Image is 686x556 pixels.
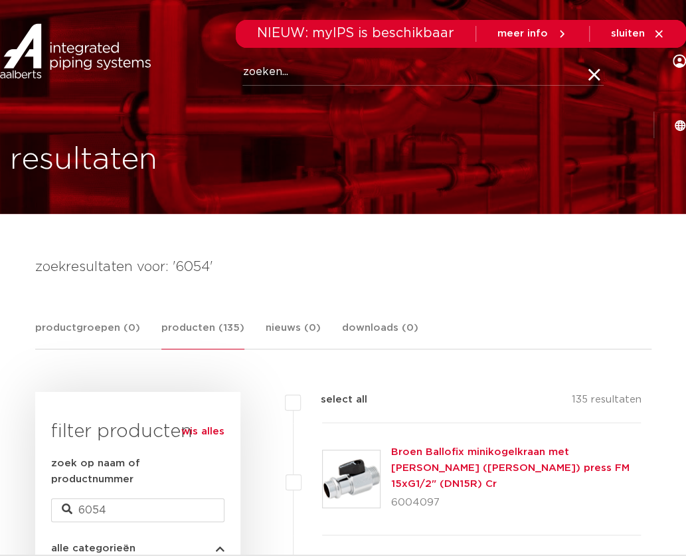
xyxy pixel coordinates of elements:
img: Thumbnail for Broen Ballofix minikogelkraan met hendel (zwart) press FM 15xG1/2" (DN15R) Cr [323,450,380,508]
a: Broen Ballofix minikogelkraan met [PERSON_NAME] ([PERSON_NAME]) press FM 15xG1/2" (DN15R) Cr [391,447,630,489]
label: select all [301,392,367,408]
p: 135 resultaten [571,392,641,413]
span: meer info [497,29,548,39]
h1: resultaten [10,139,157,181]
input: zoeken... [242,59,604,86]
input: zoeken [51,498,224,522]
span: alle categorieën [51,543,135,553]
p: 6004097 [391,492,642,513]
a: nieuws (0) [266,320,321,349]
a: meer info [497,28,568,40]
a: productgroepen (0) [35,320,140,349]
label: zoek op naam of productnummer [51,456,224,488]
h3: filter producten [51,418,224,445]
span: NIEUW: myIPS is beschikbaar [257,27,454,40]
a: wis alles [181,424,224,440]
a: sluiten [611,28,665,40]
a: downloads (0) [342,320,418,349]
a: producten (135) [161,320,244,349]
button: alle categorieën [51,543,224,553]
span: sluiten [611,29,645,39]
h4: zoekresultaten voor: '6054' [35,256,651,278]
